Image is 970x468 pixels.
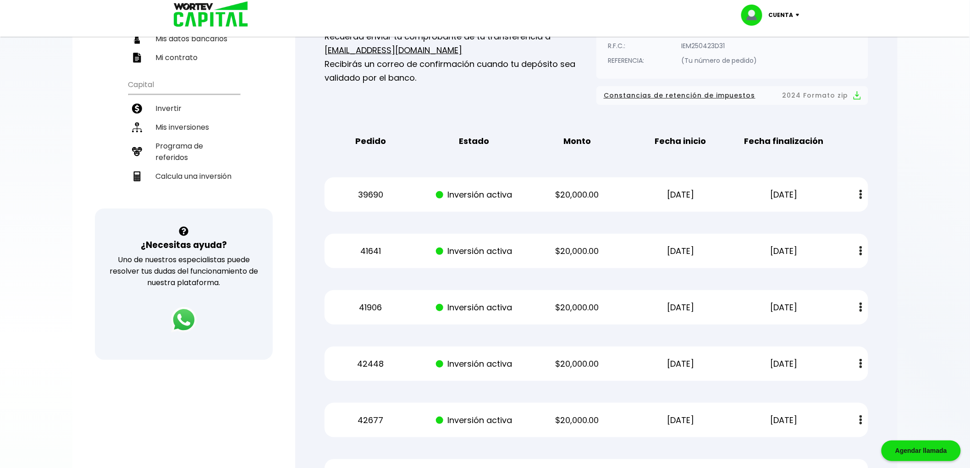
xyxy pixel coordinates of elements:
[430,413,518,427] p: Inversión activa
[128,48,240,67] a: Mi contrato
[882,440,961,461] div: Agendar llamada
[534,301,621,314] p: $20,000.00
[355,134,386,148] b: Pedido
[637,413,724,427] p: [DATE]
[794,14,806,17] img: icon-down
[128,118,240,137] a: Mis inversiones
[132,53,142,63] img: contrato-icon.f2db500c.svg
[459,134,489,148] b: Estado
[128,99,240,118] a: Invertir
[325,44,462,56] a: [EMAIL_ADDRESS][DOMAIN_NAME]
[608,39,673,53] p: R.F.C.:
[681,54,757,67] p: (Tu número de pedido)
[107,254,261,288] p: Uno de nuestros especialistas puede resolver tus dudas del funcionamiento de nuestra plataforma.
[430,301,518,314] p: Inversión activa
[534,357,621,371] p: $20,000.00
[132,147,142,157] img: recomiendanos-icon.9b8e9327.svg
[744,134,823,148] b: Fecha finalización
[128,137,240,167] a: Programa de referidos
[534,188,621,202] p: $20,000.00
[327,244,414,258] p: 41641
[608,54,673,67] p: REFERENCIA:
[637,188,724,202] p: [DATE]
[171,307,197,333] img: logos_whatsapp-icon.242b2217.svg
[740,188,827,202] p: [DATE]
[132,171,142,182] img: calculadora-icon.17d418c4.svg
[604,90,755,101] span: Constancias de retención de impuestos
[430,357,518,371] p: Inversión activa
[769,8,794,22] p: Cuenta
[655,134,706,148] b: Fecha inicio
[740,413,827,427] p: [DATE]
[327,301,414,314] p: 41906
[740,244,827,258] p: [DATE]
[740,357,827,371] p: [DATE]
[132,104,142,114] img: invertir-icon.b3b967d7.svg
[128,167,240,186] a: Calcula una inversión
[681,39,757,53] p: IEM250423D31
[563,134,591,148] b: Monto
[128,74,240,209] ul: Capital
[141,238,227,252] h3: ¿Necesitas ayuda?
[327,413,414,427] p: 42677
[637,357,724,371] p: [DATE]
[604,90,861,101] button: Constancias de retención de impuestos2024 Formato zip
[637,301,724,314] p: [DATE]
[741,5,769,26] img: profile-image
[128,29,240,48] a: Mis datos bancarios
[327,357,414,371] p: 42448
[325,30,596,85] p: Recuerda enviar tu comprobante de tu transferencia a Recibirás un correo de confirmación cuando t...
[534,244,621,258] p: $20,000.00
[740,301,827,314] p: [DATE]
[637,244,724,258] p: [DATE]
[534,413,621,427] p: $20,000.00
[132,122,142,132] img: inversiones-icon.6695dc30.svg
[430,188,518,202] p: Inversión activa
[430,244,518,258] p: Inversión activa
[132,34,142,44] img: datos-icon.10cf9172.svg
[327,188,414,202] p: 39690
